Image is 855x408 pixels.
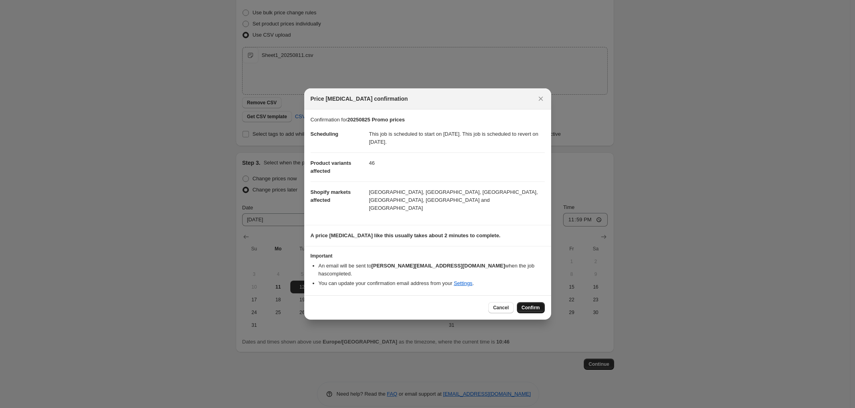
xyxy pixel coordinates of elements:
[493,305,509,311] span: Cancel
[311,253,545,259] h3: Important
[369,182,545,219] dd: [GEOGRAPHIC_DATA], [GEOGRAPHIC_DATA], [GEOGRAPHIC_DATA], [GEOGRAPHIC_DATA], [GEOGRAPHIC_DATA] and...
[369,152,545,174] dd: 46
[311,116,545,124] p: Confirmation for
[311,160,352,174] span: Product variants affected
[517,302,545,313] button: Confirm
[311,95,408,103] span: Price [MEDICAL_DATA] confirmation
[454,280,472,286] a: Settings
[311,189,351,203] span: Shopify markets affected
[347,117,405,123] b: 20250825 Promo prices
[319,279,545,287] li: You can update your confirmation email address from your .
[522,305,540,311] span: Confirm
[535,93,546,104] button: Close
[319,262,545,278] li: An email will be sent to when the job has completed .
[369,124,545,152] dd: This job is scheduled to start on [DATE]. This job is scheduled to revert on [DATE].
[371,263,505,269] b: [PERSON_NAME][EMAIL_ADDRESS][DOMAIN_NAME]
[311,232,501,238] b: A price [MEDICAL_DATA] like this usually takes about 2 minutes to complete.
[311,131,338,137] span: Scheduling
[488,302,513,313] button: Cancel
